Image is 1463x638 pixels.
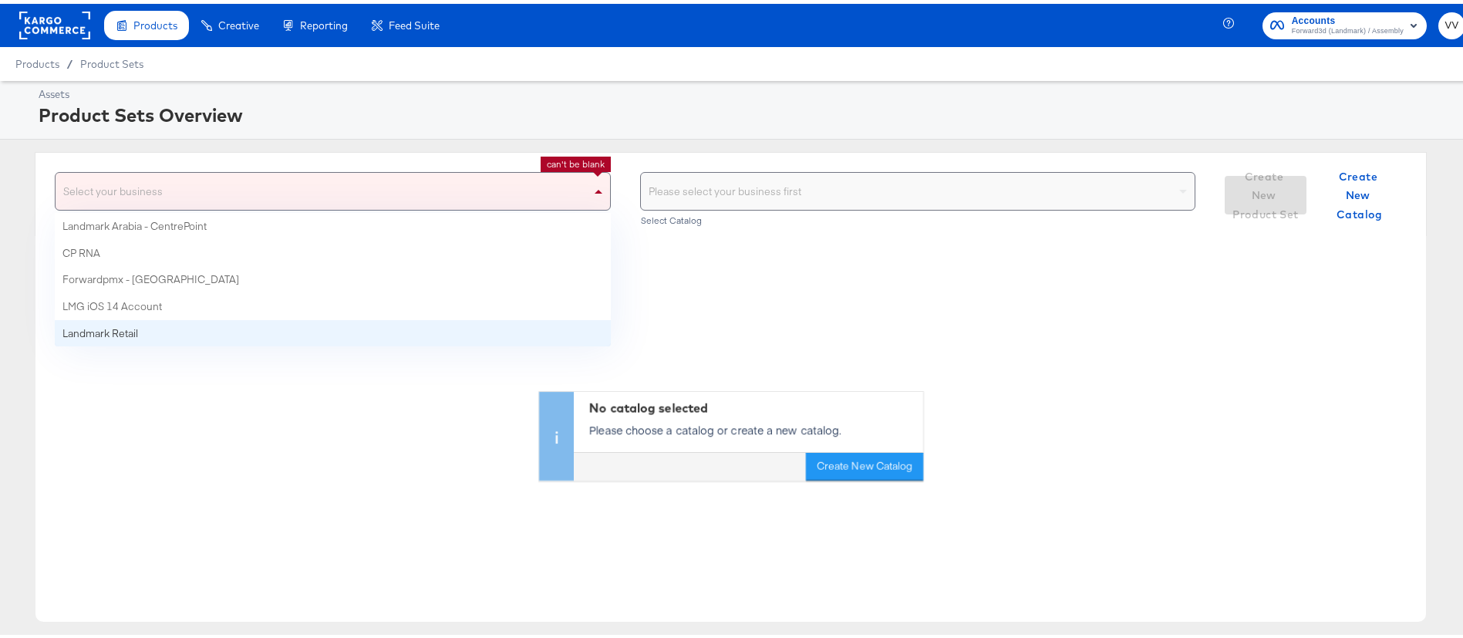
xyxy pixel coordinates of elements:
div: Select Catalog [640,211,1196,222]
div: No catalog selected [589,396,915,414]
p: Please choose a catalog or create a new catalog. [589,419,915,434]
span: Feed Suite [389,15,440,28]
div: CP RNA [62,242,603,257]
div: Select your business [56,169,610,206]
div: Forwardpmx - MENA [55,262,611,289]
button: Create New Catalog [1319,172,1401,211]
div: Forwardpmx - [GEOGRAPHIC_DATA] [62,268,603,283]
div: Assets [39,83,1461,98]
div: Landmark Retail [62,322,603,337]
span: Create New Catalog [1325,164,1394,221]
div: LMG iOS 14 Account [55,289,611,316]
div: Landmark Arabia - CentrePoint [62,215,603,230]
div: Landmark Retail [55,316,611,343]
span: / [59,54,80,66]
span: Products [15,54,59,66]
span: Products [133,15,177,28]
button: AccountsForward3d (Landmark) / Assembly [1262,8,1427,35]
span: VV [1444,13,1459,31]
div: CP RNA [55,236,611,263]
span: Accounts [1292,9,1404,25]
a: Product Sets [80,54,143,66]
span: Forward3d (Landmark) / Assembly [1292,22,1404,34]
span: Reporting [300,15,348,28]
div: Please select your business first [641,169,1195,206]
div: LMG iOS 14 Account [62,295,603,310]
button: Create New Catalog [806,450,923,478]
li: can't be blank [547,154,605,167]
div: Landmark Arabia - CentrePoint [55,209,611,236]
div: Product Sets Overview [39,98,1461,124]
span: Creative [218,15,259,28]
